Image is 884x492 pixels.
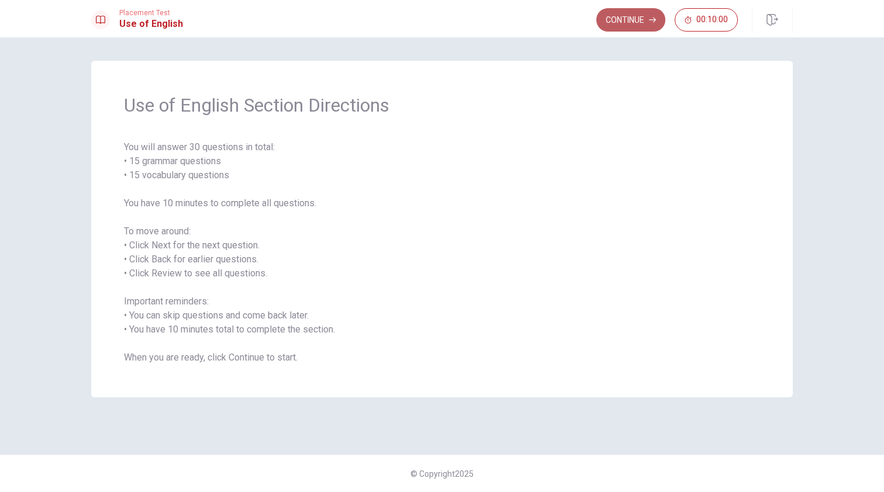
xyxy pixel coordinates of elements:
[119,9,183,17] span: Placement Test
[124,140,760,365] span: You will answer 30 questions in total: • 15 grammar questions • 15 vocabulary questions You have ...
[410,469,474,479] span: © Copyright 2025
[124,93,760,117] span: Use of English Section Directions
[596,8,665,32] button: Continue
[696,15,728,25] span: 00:10:00
[675,8,738,32] button: 00:10:00
[119,17,183,31] h1: Use of English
